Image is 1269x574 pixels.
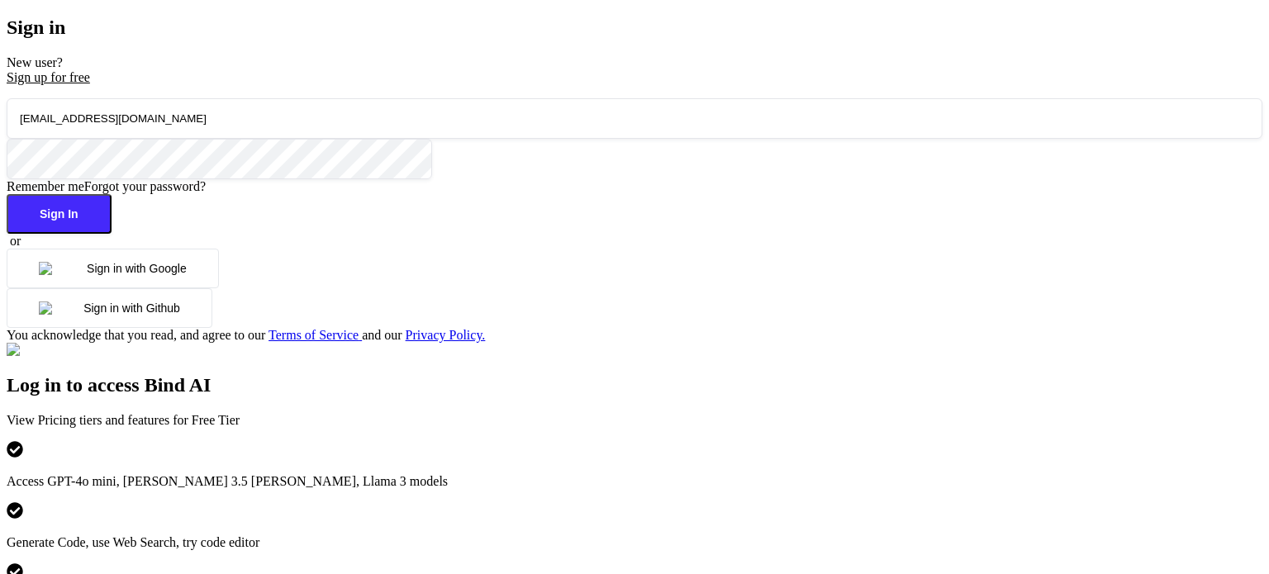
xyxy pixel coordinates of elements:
[39,262,87,275] img: google
[39,301,83,315] img: github
[7,343,89,358] img: Bind AI logo
[7,70,1262,85] div: Sign up for free
[269,328,362,342] a: Terms of Service
[10,234,21,248] span: or
[7,474,1262,489] p: Access GPT-4o mini, [PERSON_NAME] 3.5 [PERSON_NAME], Llama 3 models
[7,413,1262,428] p: tiers and features for Free Tier
[7,17,1262,39] h2: Sign in
[7,535,1262,550] p: Generate Code, use Web Search, try code editor
[7,374,1262,396] h2: Log in to access Bind AI
[7,249,219,288] button: Sign in with Google
[7,98,1262,139] input: Login or Email
[406,328,486,342] a: Privacy Policy.
[7,179,84,193] span: Remember me
[7,413,76,427] span: View Pricing
[7,288,212,328] button: Sign in with Github
[7,194,112,234] button: Sign In
[7,328,1262,343] div: You acknowledge that you read, and agree to our and our
[84,179,206,193] span: Forgot your password?
[7,55,1262,85] p: New user?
